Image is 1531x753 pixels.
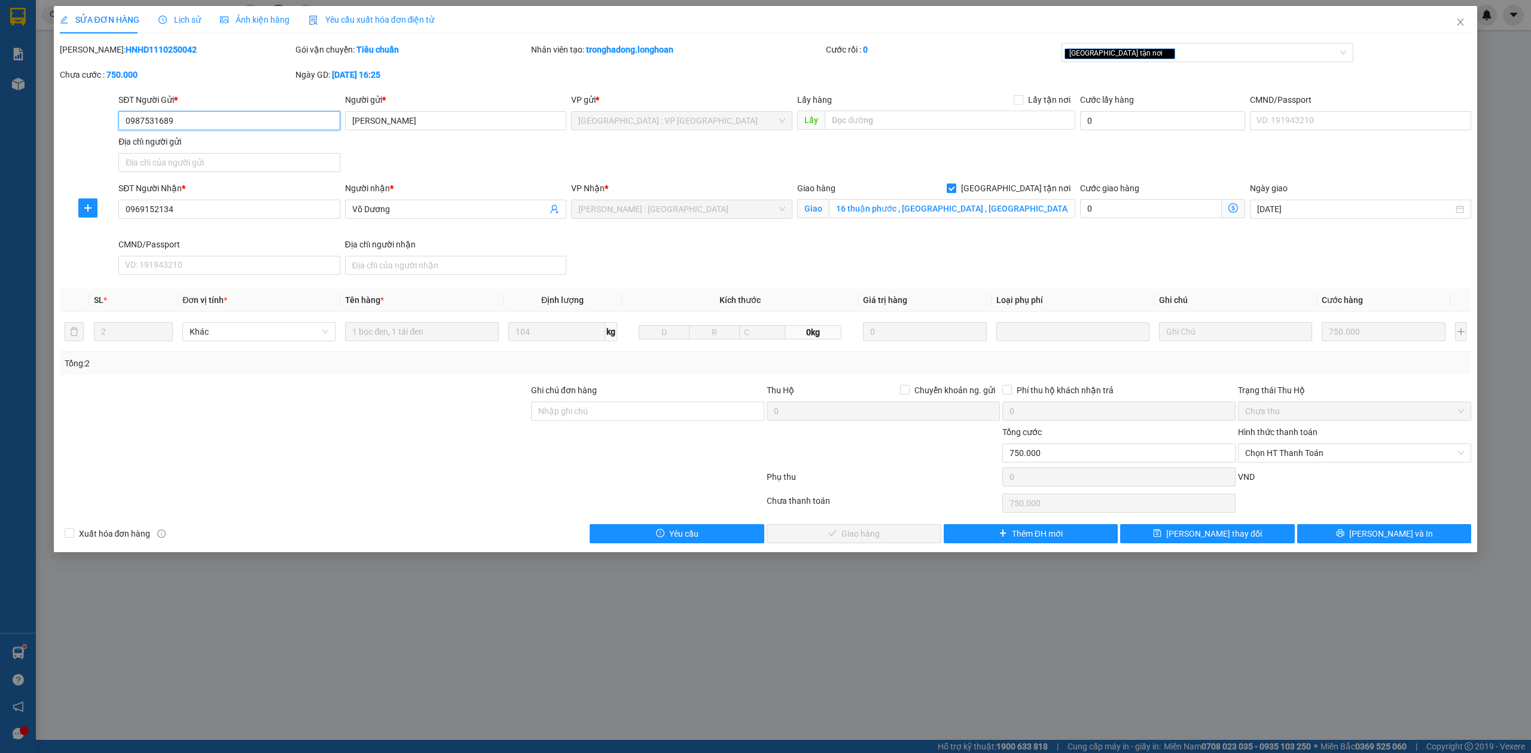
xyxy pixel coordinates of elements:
span: Chưa thu [1245,402,1464,420]
span: Cước hàng [1322,295,1363,305]
div: Phụ thu [765,470,1001,491]
button: delete [65,322,84,341]
span: Ảnh kiện hàng [220,15,289,25]
span: Giao hàng [797,183,835,193]
span: Chuyển khoản ng. gửi [910,384,1000,397]
div: Người gửi [345,93,566,106]
span: [PERSON_NAME] thay đổi [1166,527,1262,540]
button: printer[PERSON_NAME] và In [1297,524,1472,543]
input: VD: Bàn, Ghế [345,322,498,341]
span: Kích thước [719,295,761,305]
input: Cước lấy hàng [1080,111,1245,130]
span: VP Nhận [571,183,605,193]
span: SL [94,295,103,305]
div: Ngày GD: [295,68,529,81]
input: Dọc đường [825,111,1075,130]
b: 0 [863,45,868,54]
button: save[PERSON_NAME] thay đổi [1120,524,1295,543]
span: Giao [797,199,829,218]
span: VND [1238,472,1255,482]
div: SĐT Người Nhận [118,182,340,195]
b: Tiêu chuẩn [356,45,399,54]
button: plus [78,198,97,218]
input: 0 [863,322,987,341]
input: Địa chỉ của người nhận [345,256,566,275]
span: Mã đơn: KQ121510250040 [5,72,181,88]
span: Lấy tận nơi [1023,93,1075,106]
span: Lấy hàng [797,95,832,105]
span: CÔNG TY TNHH CHUYỂN PHÁT NHANH BẢO AN [104,41,219,62]
span: Khác [190,323,328,341]
span: Yêu cầu xuất hóa đơn điện tử [309,15,435,25]
div: Địa chỉ người gửi [118,135,340,148]
div: Gói vận chuyển: [295,43,529,56]
span: printer [1336,529,1344,538]
span: save [1153,529,1161,538]
span: plus [999,529,1007,538]
button: plusThêm ĐH mới [944,524,1118,543]
span: Xuất hóa đơn hàng [74,527,155,540]
strong: PHIẾU DÁN LÊN HÀNG [80,5,237,22]
div: Tổng: 2 [65,357,590,370]
span: info-circle [157,529,166,538]
span: close [1456,17,1465,27]
span: Lịch sử [158,15,201,25]
img: icon [309,16,318,25]
div: CMND/Passport [1250,93,1471,106]
span: Ngày in phiếu: 17:13 ngày [75,24,241,36]
div: SĐT Người Gửi [118,93,340,106]
input: D [639,325,690,339]
div: CMND/Passport [118,238,340,251]
span: Tên hàng [345,295,384,305]
span: [GEOGRAPHIC_DATA] tận nơi [956,182,1075,195]
div: Nhân viên tạo: [531,43,824,56]
button: Close [1444,6,1477,39]
b: [DATE] 16:25 [332,70,380,79]
span: Hồ Chí Minh : Kho Quận 12 [578,200,785,218]
button: plus [1455,322,1466,341]
div: VP gửi [571,93,792,106]
div: Chưa thanh toán [765,494,1001,515]
span: Thu Hộ [767,385,794,395]
input: Địa chỉ của người gửi [118,153,340,172]
input: 0 [1322,322,1445,341]
input: Giao tận nơi [829,199,1075,218]
div: [PERSON_NAME]: [60,43,293,56]
span: Yêu cầu [669,527,699,540]
span: dollar-circle [1228,203,1238,213]
span: Đơn vị tính [182,295,227,305]
span: user-add [550,204,559,214]
label: Cước giao hàng [1080,183,1139,193]
b: 750.000 [106,70,138,79]
input: Ngày giao [1257,203,1453,216]
span: Thêm ĐH mới [1012,527,1063,540]
label: Hình thức thanh toán [1238,427,1317,437]
span: picture [220,16,228,24]
input: Ghi chú đơn hàng [531,402,764,421]
span: [GEOGRAPHIC_DATA] tận nơi [1065,48,1175,59]
b: tronghadong.longhoan [586,45,673,54]
span: Tổng cước [1002,427,1042,437]
span: kg [605,322,617,341]
label: Ngày giao [1250,183,1288,193]
input: C [739,325,785,339]
input: R [689,325,740,339]
span: exclamation-circle [656,529,664,538]
span: Phí thu hộ khách nhận trả [1012,384,1118,397]
span: SỬA ĐƠN HÀNG [60,15,139,25]
div: Địa chỉ người nhận [345,238,566,251]
div: Chưa cước : [60,68,293,81]
span: edit [60,16,68,24]
label: Ghi chú đơn hàng [531,385,597,395]
input: Ghi Chú [1159,322,1312,341]
label: Cước lấy hàng [1080,95,1134,105]
span: Lấy [797,111,825,130]
span: Định lượng [541,295,584,305]
span: Hà Nội : VP Hà Đông [578,112,785,130]
span: [PHONE_NUMBER] [5,41,91,62]
button: exclamation-circleYêu cầu [590,524,764,543]
button: checkGiao hàng [767,524,941,543]
span: Chọn HT Thanh Toán [1245,444,1464,462]
span: 0kg [785,325,841,339]
th: Ghi chú [1154,289,1317,312]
